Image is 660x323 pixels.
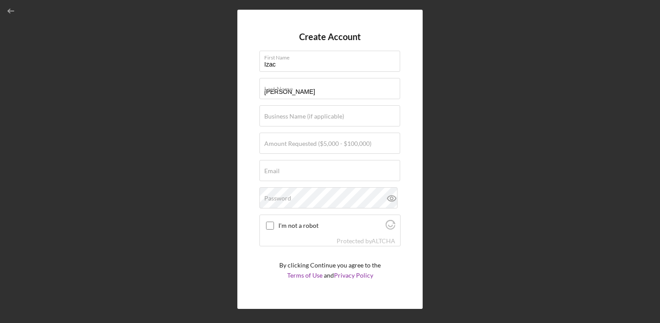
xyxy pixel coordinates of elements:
[264,51,400,61] label: First Name
[334,271,373,279] a: Privacy Policy
[299,32,361,42] h4: Create Account
[278,222,383,229] label: I'm not a robot
[386,223,395,231] a: Visit Altcha.org
[264,167,280,174] label: Email
[264,195,291,202] label: Password
[371,237,395,245] a: Visit Altcha.org
[264,85,293,93] label: Last Name
[337,238,395,245] div: Protected by
[279,260,381,280] p: By clicking Continue you agree to the and
[264,140,371,147] label: Amount Requested ($5,000 - $100,000)
[264,113,344,120] label: Business Name (if applicable)
[287,271,322,279] a: Terms of Use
